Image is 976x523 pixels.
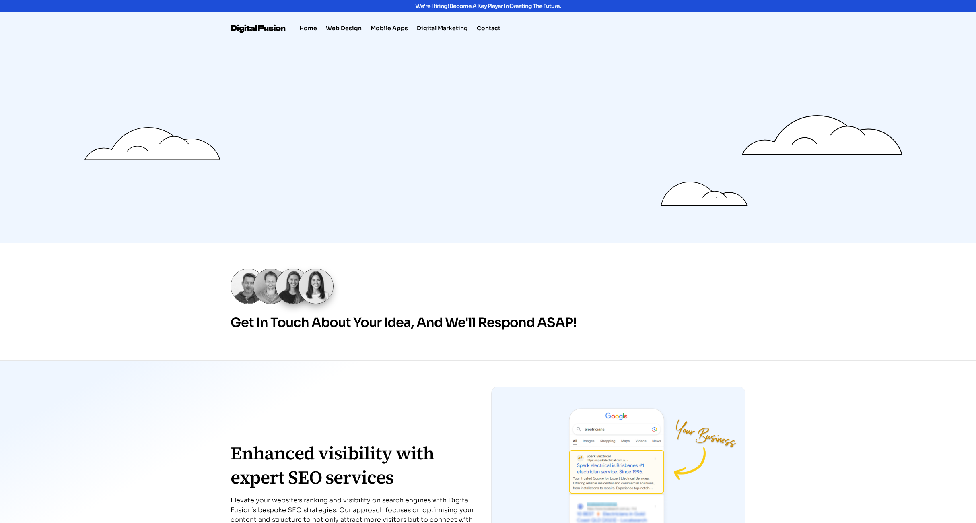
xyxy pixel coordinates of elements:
[417,23,468,33] a: Digital Marketing
[231,441,478,489] h2: Enhanced visibility with expert SEO services
[477,23,500,33] a: Contact
[231,310,577,335] div: Get in Touch About Your Idea, and We'll Respond ASAP!
[282,3,694,9] div: We're hiring! Become a key player in creating the future.
[299,23,317,33] a: Home
[371,23,408,33] a: Mobile Apps
[326,23,362,33] a: Web Design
